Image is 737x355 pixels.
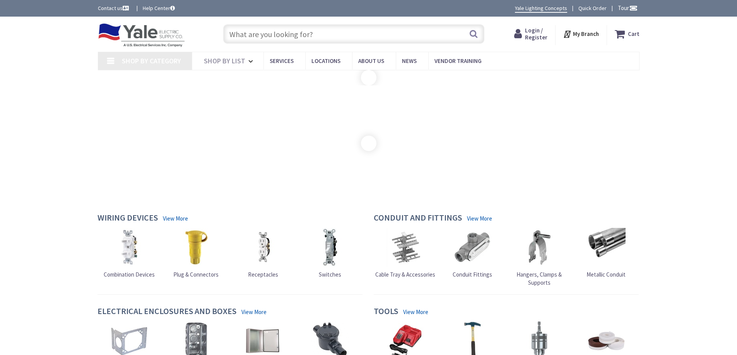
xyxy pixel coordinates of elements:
span: Plug & Connectors [173,271,219,278]
a: Hangers, Clamps & Supports Hangers, Clamps & Supports [508,228,571,287]
span: Locations [311,57,340,65]
span: Login / Register [525,27,547,41]
h4: Conduit and Fittings [374,213,462,224]
strong: My Branch [573,30,599,37]
img: Yale Electric Supply Co. [98,23,185,47]
a: Cable Tray & Accessories Cable Tray & Accessories [375,228,435,279]
span: News [402,57,417,65]
a: Receptacles Receptacles [244,228,282,279]
span: About Us [358,57,384,65]
a: View More [163,214,188,223]
span: Services [270,57,294,65]
span: Shop By List [204,56,245,65]
img: Metallic Conduit [587,228,626,267]
a: View More [241,308,267,316]
span: Switches [319,271,341,278]
span: Receptacles [248,271,278,278]
a: Yale Lighting Concepts [515,4,567,13]
h4: Tools [374,306,398,318]
span: Hangers, Clamps & Supports [516,271,562,286]
a: View More [403,308,428,316]
a: View More [467,214,492,223]
a: Metallic Conduit Metallic Conduit [587,228,626,279]
a: Combination Devices Combination Devices [104,228,155,279]
h4: Wiring Devices [97,213,158,224]
img: Switches [311,228,349,267]
img: Plug & Connectors [177,228,215,267]
img: Combination Devices [110,228,149,267]
img: Hangers, Clamps & Supports [520,228,559,267]
img: Cable Tray & Accessories [386,228,425,267]
a: Login / Register [514,27,547,41]
span: Vendor Training [434,57,482,65]
span: Combination Devices [104,271,155,278]
span: Shop By Category [122,56,181,65]
span: Cable Tray & Accessories [375,271,435,278]
span: Tour [618,4,638,12]
span: Conduit Fittings [453,271,492,278]
a: Cart [615,27,640,41]
a: Quick Order [578,4,607,12]
div: My Branch [563,27,599,41]
a: Help Center [143,4,175,12]
input: What are you looking for? [223,24,484,44]
h4: Electrical Enclosures and Boxes [97,306,236,318]
span: Metallic Conduit [587,271,626,278]
a: Plug & Connectors Plug & Connectors [173,228,219,279]
img: Conduit Fittings [453,228,492,267]
strong: Cart [628,27,640,41]
a: Contact us [98,4,130,12]
a: Conduit Fittings Conduit Fittings [453,228,492,279]
a: Switches Switches [311,228,349,279]
img: Receptacles [244,228,282,267]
